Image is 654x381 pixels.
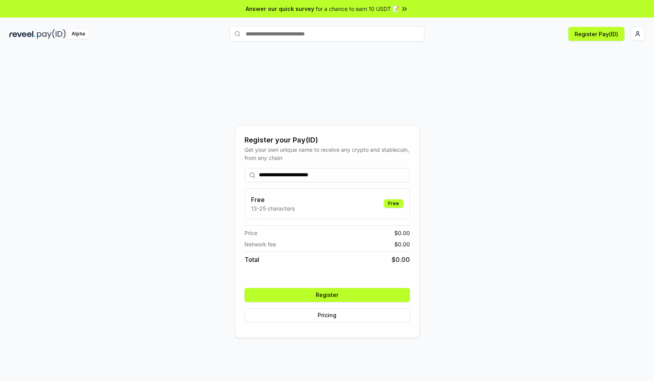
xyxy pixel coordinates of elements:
span: for a chance to earn 10 USDT 📝 [316,5,399,13]
p: 13-25 characters [251,204,295,212]
button: Register [244,288,410,302]
div: Get your own unique name to receive any crypto and stablecoin, from any chain [244,146,410,162]
button: Register Pay(ID) [568,27,624,41]
span: Network fee [244,240,276,248]
div: Free [384,199,403,208]
img: pay_id [37,29,66,39]
div: Register your Pay(ID) [244,135,410,146]
span: $ 0.00 [394,229,410,237]
div: Alpha [67,29,89,39]
span: Answer our quick survey [246,5,314,13]
img: reveel_dark [9,29,35,39]
span: Price [244,229,257,237]
span: Total [244,255,259,264]
span: $ 0.00 [394,240,410,248]
span: $ 0.00 [392,255,410,264]
h3: Free [251,195,295,204]
button: Pricing [244,308,410,322]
